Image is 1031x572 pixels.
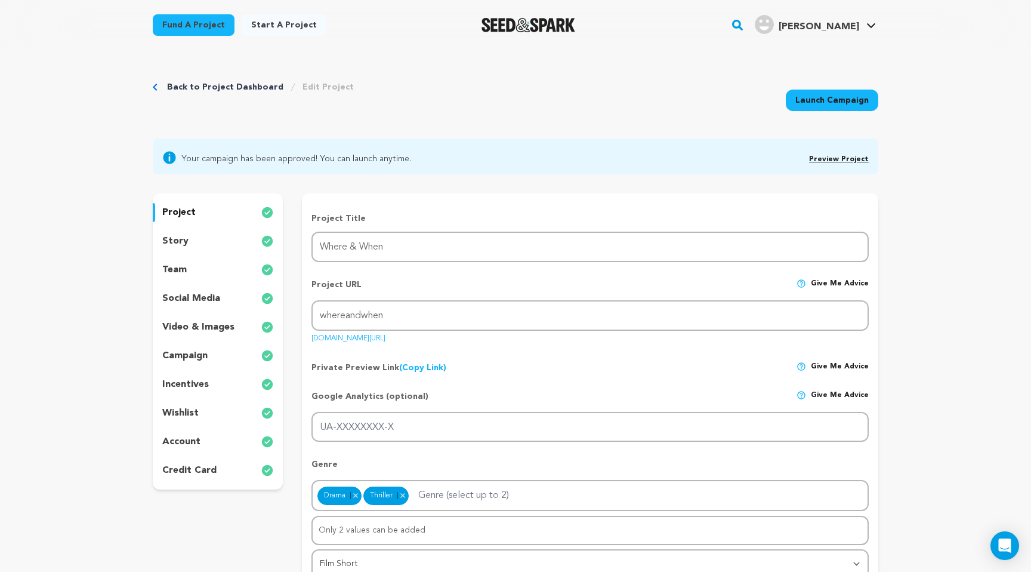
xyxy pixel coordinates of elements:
input: Genre (select up to 2) [411,484,535,503]
p: team [162,263,187,277]
div: Drama [317,487,362,506]
button: Remove item: 8 [350,492,360,499]
p: wishlist [162,406,199,420]
img: user.png [755,15,774,34]
img: check-circle-full.svg [261,205,273,220]
img: check-circle-full.svg [261,463,273,478]
p: social media [162,291,220,306]
p: Genre [311,459,869,480]
p: video & images [162,320,234,334]
button: account [153,432,283,451]
span: Give me advice [811,362,869,374]
div: Only 2 values can be added [313,517,868,544]
span: Give me advice [811,390,869,412]
img: help-circle.svg [797,279,806,288]
img: check-circle-full.svg [261,349,273,363]
a: Start a project [242,14,326,36]
input: Project Name [311,232,869,262]
button: team [153,260,283,279]
button: campaign [153,346,283,365]
div: Nicholas C.'s Profile [755,15,859,34]
span: Give me advice [811,279,869,300]
button: incentives [153,375,283,394]
a: Nicholas C.'s Profile [752,13,878,34]
img: check-circle-full.svg [261,234,273,248]
div: Thriller [363,487,409,506]
a: Back to Project Dashboard [167,81,283,93]
input: UA-XXXXXXXX-X [311,412,869,442]
p: project [162,205,196,220]
img: check-circle-full.svg [261,406,273,420]
a: Preview Project [809,156,869,163]
input: Project URL [311,300,869,331]
a: Fund a project [153,14,234,36]
p: Project Title [311,213,869,225]
a: Launch Campaign [786,90,878,111]
button: wishlist [153,404,283,423]
div: Breadcrumb [153,81,354,93]
img: help-circle.svg [797,390,806,400]
a: Seed&Spark Homepage [481,18,575,32]
button: Remove item: 24 [397,492,408,499]
span: Nicholas C.'s Profile [752,13,878,38]
span: [PERSON_NAME] [779,22,859,32]
a: (Copy Link) [399,364,446,372]
button: video & images [153,318,283,337]
p: Project URL [311,279,362,300]
button: story [153,232,283,251]
p: story [162,234,189,248]
button: project [153,203,283,222]
img: check-circle-full.svg [261,263,273,277]
a: Edit Project [302,81,354,93]
div: Open Intercom Messenger [990,531,1019,560]
p: credit card [162,463,217,478]
img: check-circle-full.svg [261,435,273,449]
button: social media [153,289,283,308]
p: account [162,435,200,449]
span: Your campaign has been approved! You can launch anytime. [181,150,411,165]
img: Seed&Spark Logo Dark Mode [481,18,575,32]
img: help-circle.svg [797,362,806,371]
p: Google Analytics (optional) [311,390,428,412]
p: campaign [162,349,208,363]
p: Private Preview Link [311,362,446,374]
p: incentives [162,377,209,392]
button: credit card [153,461,283,480]
img: check-circle-full.svg [261,377,273,392]
a: [DOMAIN_NAME][URL] [311,330,385,342]
img: check-circle-full.svg [261,291,273,306]
img: check-circle-full.svg [261,320,273,334]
